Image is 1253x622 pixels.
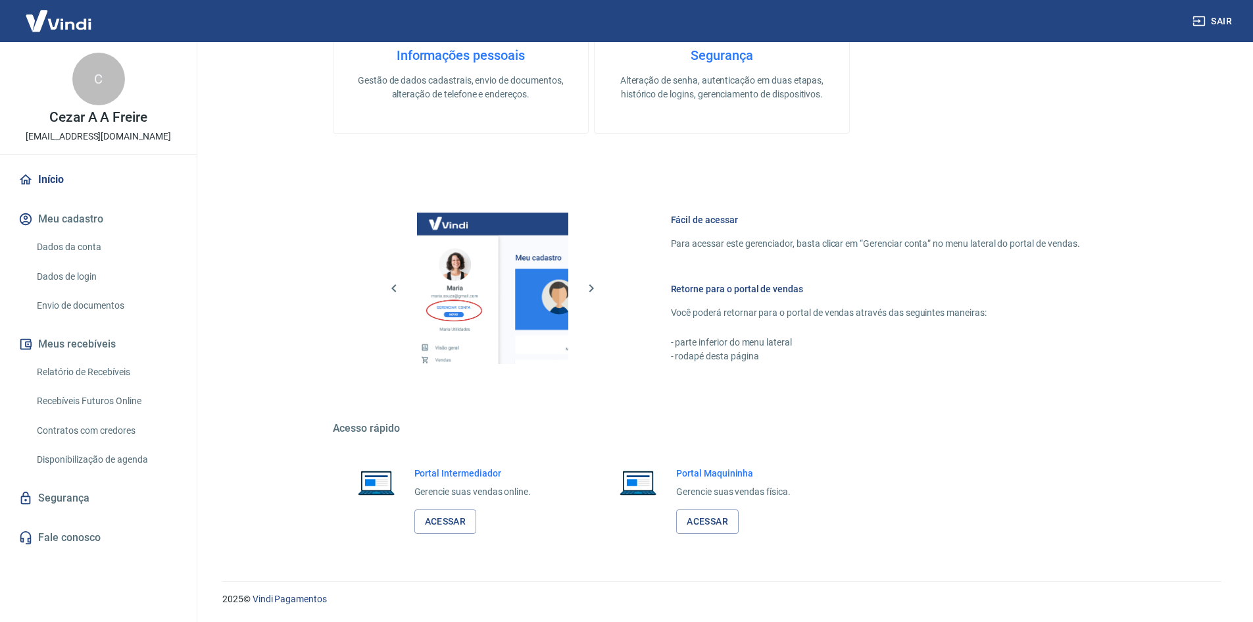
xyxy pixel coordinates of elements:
[32,388,181,415] a: Recebíveis Futuros Online
[253,594,327,604] a: Vindi Pagamentos
[32,292,181,319] a: Envio de documentos
[32,234,181,261] a: Dados da conta
[355,47,567,63] h4: Informações pessoais
[32,263,181,290] a: Dados de login
[26,130,171,143] p: [EMAIL_ADDRESS][DOMAIN_NAME]
[676,485,791,499] p: Gerencie suas vendas física.
[616,47,828,63] h4: Segurança
[671,282,1080,296] h6: Retorne para o portal de vendas
[333,422,1112,435] h5: Acesso rápido
[414,467,531,480] h6: Portal Intermediador
[355,74,567,101] p: Gestão de dados cadastrais, envio de documentos, alteração de telefone e endereços.
[676,467,791,480] h6: Portal Maquininha
[671,350,1080,363] p: - rodapé desta página
[1190,9,1237,34] button: Sair
[32,359,181,386] a: Relatório de Recebíveis
[16,205,181,234] button: Meu cadastro
[676,509,739,534] a: Acessar
[671,336,1080,350] p: - parte inferior do menu lateral
[671,213,1080,226] h6: Fácil de acessar
[616,74,828,101] p: Alteração de senha, autenticação em duas etapas, histórico de logins, gerenciamento de dispositivos.
[222,592,1221,606] p: 2025 ©
[16,523,181,552] a: Fale conosco
[671,306,1080,320] p: Você poderá retornar para o portal de vendas através das seguintes maneiras:
[610,467,666,498] img: Imagem de um notebook aberto
[414,509,477,534] a: Acessar
[16,165,181,194] a: Início
[671,237,1080,251] p: Para acessar este gerenciador, basta clicar em “Gerenciar conta” no menu lateral do portal de ven...
[16,1,101,41] img: Vindi
[414,485,531,499] p: Gerencie suas vendas online.
[417,213,568,364] img: Imagem da dashboard mostrando o botão de gerenciar conta na sidebar no lado esquerdo
[49,111,147,124] p: Cezar A A Freire
[32,446,181,473] a: Disponibilização de agenda
[16,484,181,513] a: Segurança
[16,330,181,359] button: Meus recebíveis
[72,53,125,105] div: C
[32,417,181,444] a: Contratos com credores
[349,467,404,498] img: Imagem de um notebook aberto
